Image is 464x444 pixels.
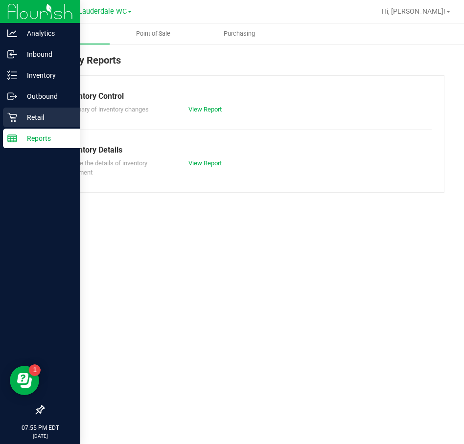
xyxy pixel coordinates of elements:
[17,27,76,39] p: Analytics
[188,106,222,113] a: View Report
[43,53,444,75] div: Inventory Reports
[7,112,17,122] inline-svg: Retail
[7,133,17,143] inline-svg: Reports
[17,69,76,81] p: Inventory
[7,28,17,38] inline-svg: Analytics
[210,29,268,38] span: Purchasing
[17,48,76,60] p: Inbound
[188,159,222,167] a: View Report
[17,90,76,102] p: Outbound
[63,90,424,102] div: Inventory Control
[7,49,17,59] inline-svg: Inbound
[4,423,76,432] p: 07:55 PM EDT
[29,364,41,376] iframe: Resource center unread badge
[17,133,76,144] p: Reports
[4,432,76,440] p: [DATE]
[63,106,149,113] span: Summary of inventory changes
[10,366,39,395] iframe: Resource center
[7,91,17,101] inline-svg: Outbound
[196,23,282,44] a: Purchasing
[123,29,184,38] span: Point of Sale
[63,144,424,156] div: Inventory Details
[68,7,127,16] span: Ft. Lauderdale WC
[110,23,196,44] a: Point of Sale
[63,159,147,177] span: Explore the details of inventory movement
[17,111,76,123] p: Retail
[382,7,445,15] span: Hi, [PERSON_NAME]!
[7,70,17,80] inline-svg: Inventory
